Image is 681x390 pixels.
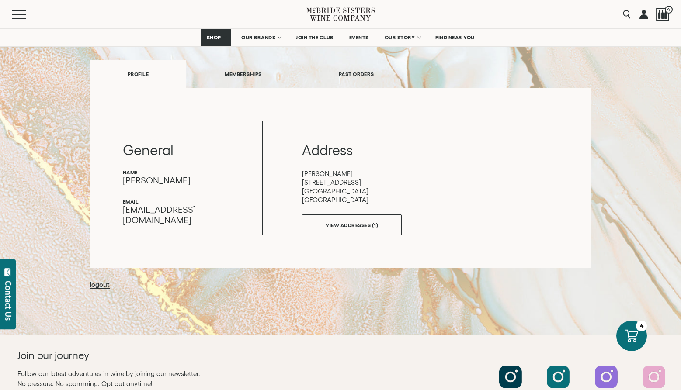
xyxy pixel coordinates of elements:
[123,141,262,159] h3: General
[636,321,647,331] div: 4
[90,60,186,88] a: PROFILE
[435,35,475,41] span: FIND NEAR YOU
[123,204,262,225] p: [EMAIL_ADDRESS][DOMAIN_NAME]
[17,349,308,362] h2: Join our journey
[300,59,413,89] a: PAST ORDERS
[379,29,426,46] a: OUR STORY
[236,29,286,46] a: OUR BRANDS
[665,6,673,14] span: 4
[17,369,340,389] p: Follow our latest adventures in wine by joining our newsletter. No pressure. No spamming. Opt out...
[4,281,13,321] div: Contact Us
[302,169,558,204] p: [PERSON_NAME] [STREET_ADDRESS] [GEOGRAPHIC_DATA] [GEOGRAPHIC_DATA]
[12,10,43,19] button: Mobile Menu Trigger
[123,175,262,186] p: [PERSON_NAME]
[206,35,221,41] span: SHOP
[123,169,138,175] strong: name
[90,281,110,289] a: logout
[296,35,334,41] span: JOIN THE CLUB
[123,199,139,204] strong: email
[241,35,275,41] span: OUR BRANDS
[430,29,480,46] a: FIND NEAR YOU
[290,29,339,46] a: JOIN THE CLUB
[349,35,369,41] span: EVENTS
[344,29,375,46] a: EVENTS
[201,29,231,46] a: SHOP
[302,141,558,159] h3: Address
[302,214,402,235] a: VIEW ADDRESSES (1)
[385,35,415,41] span: OUR STORY
[186,59,300,89] a: MEMBERSHIPS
